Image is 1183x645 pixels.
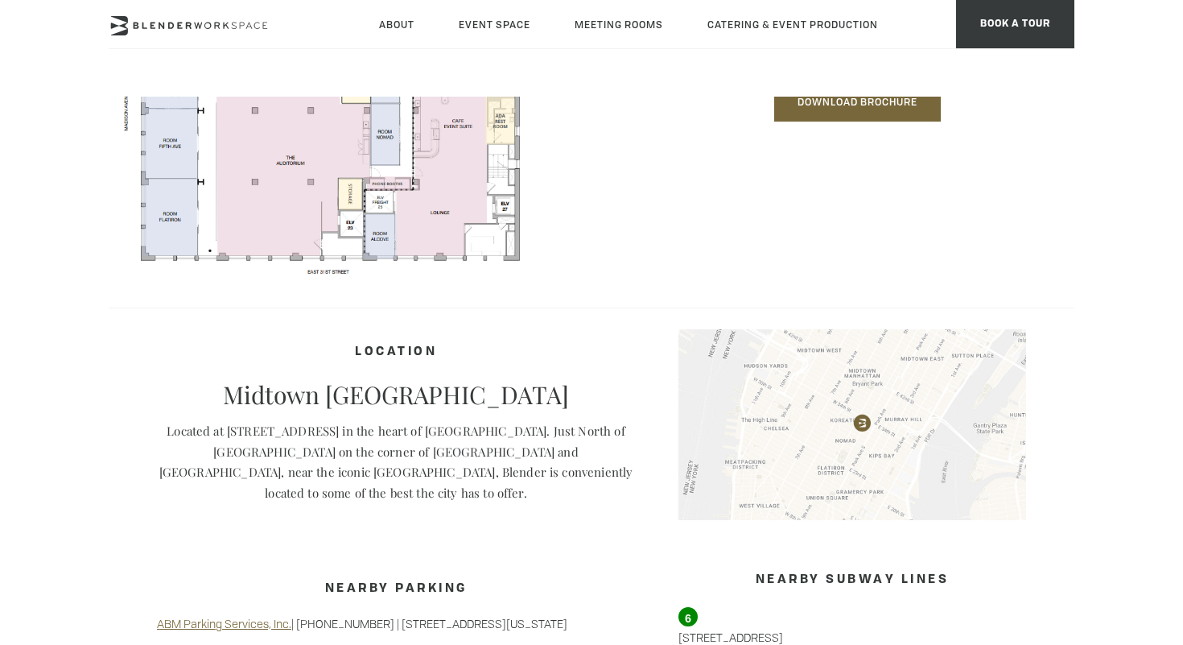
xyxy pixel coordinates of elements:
p: [STREET_ADDRESS] [678,607,1026,645]
a: Download Brochure [774,82,941,122]
img: blender-map.jpg [678,329,1026,521]
span: 6 [678,607,698,626]
h3: Nearby Subway Lines [678,565,1026,596]
h4: Location [157,337,635,368]
h3: Nearby Parking [157,574,635,605]
a: ABM Parking Services, Inc. [157,616,291,631]
p: Midtown [GEOGRAPHIC_DATA] [157,380,635,409]
p: Located at [STREET_ADDRESS] in the heart of [GEOGRAPHIC_DATA]. Just North of [GEOGRAPHIC_DATA] on... [157,421,635,503]
p: | [PHONE_NUMBER] | [STREET_ADDRESS][US_STATE] [157,616,635,632]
